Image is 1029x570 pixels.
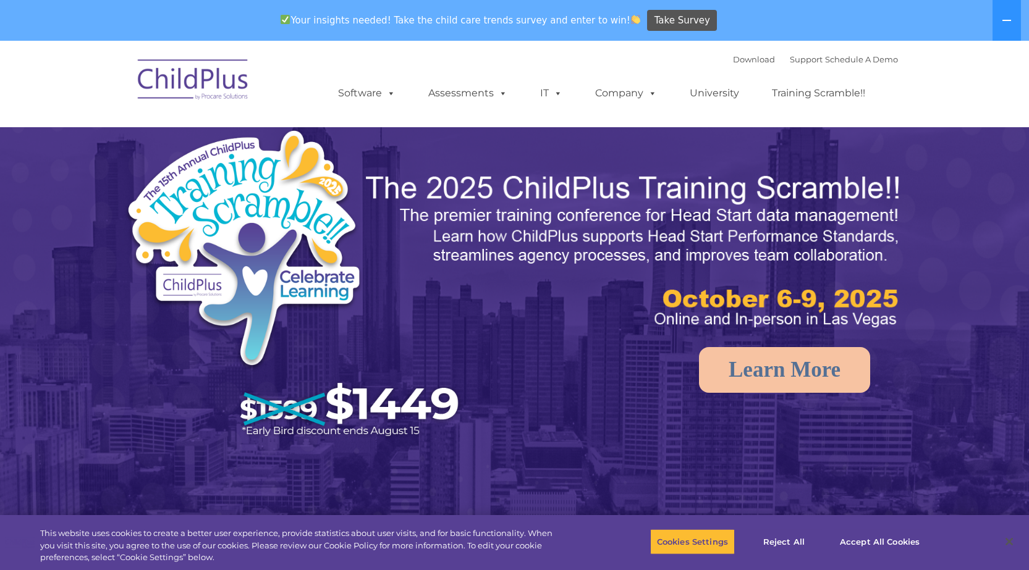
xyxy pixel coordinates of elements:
[790,54,823,64] a: Support
[760,81,878,106] a: Training Scramble!!
[281,15,290,24] img: ✅
[416,81,520,106] a: Assessments
[172,132,224,141] span: Phone number
[326,81,408,106] a: Software
[172,82,210,91] span: Last name
[654,10,710,31] span: Take Survey
[647,10,717,31] a: Take Survey
[132,51,255,112] img: ChildPlus by Procare Solutions
[631,15,640,24] img: 👏
[583,81,669,106] a: Company
[40,527,566,564] div: This website uses cookies to create a better user experience, provide statistics about user visit...
[996,528,1023,555] button: Close
[276,8,646,32] span: Your insights needed! Take the child care trends survey and enter to win!
[733,54,898,64] font: |
[733,54,775,64] a: Download
[833,529,926,555] button: Accept All Cookies
[528,81,575,106] a: IT
[745,529,823,555] button: Reject All
[677,81,752,106] a: University
[825,54,898,64] a: Schedule A Demo
[699,347,870,393] a: Learn More
[650,529,735,555] button: Cookies Settings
